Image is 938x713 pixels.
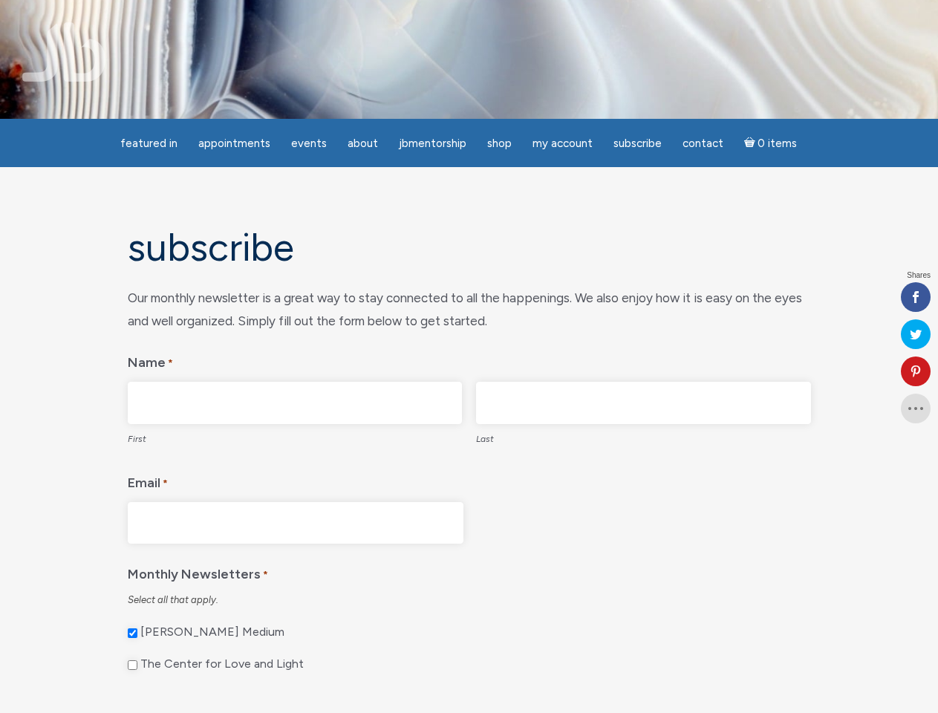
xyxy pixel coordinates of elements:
img: Jamie Butler. The Everyday Medium [22,22,106,82]
a: Shop [478,129,521,158]
span: Events [291,137,327,150]
h1: Subscribe [128,227,811,269]
span: JBMentorship [399,137,466,150]
label: Last [476,424,811,451]
span: Appointments [198,137,270,150]
a: About [339,129,387,158]
span: My Account [532,137,593,150]
span: About [348,137,378,150]
label: Email [128,464,168,496]
a: Contact [674,129,732,158]
span: Contact [683,137,723,150]
a: Events [282,129,336,158]
a: My Account [524,129,602,158]
span: 0 items [758,138,797,149]
legend: Monthly Newsletters [128,556,811,587]
a: Appointments [189,129,279,158]
a: JBMentorship [390,129,475,158]
a: featured in [111,129,186,158]
div: Select all that apply. [128,593,811,607]
a: Cart0 items [735,128,807,158]
legend: Name [128,344,811,376]
label: First [128,424,463,451]
span: Shop [487,137,512,150]
span: Subscribe [613,137,662,150]
span: featured in [120,137,177,150]
label: The Center for Love and Light [140,657,304,672]
a: Subscribe [605,129,671,158]
i: Cart [744,137,758,150]
span: Shares [907,272,931,279]
label: [PERSON_NAME] Medium [140,625,284,640]
div: Our monthly newsletter is a great way to stay connected to all the happenings. We also enjoy how ... [128,287,811,332]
